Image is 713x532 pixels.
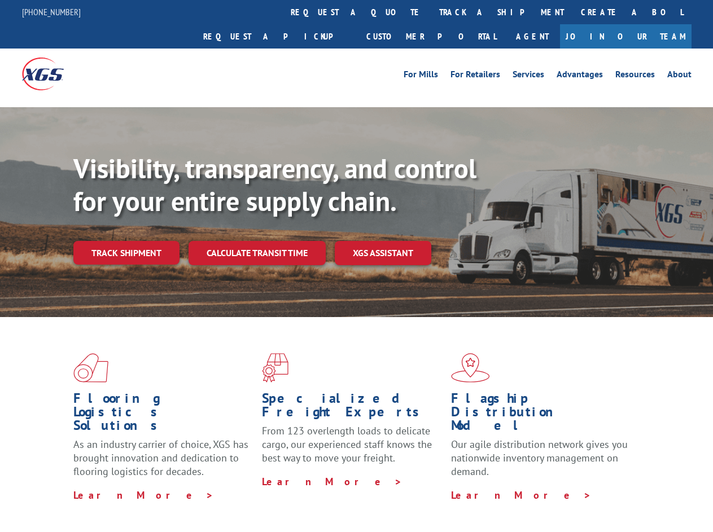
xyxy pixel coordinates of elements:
[404,70,438,82] a: For Mills
[615,70,655,82] a: Resources
[22,6,81,17] a: [PHONE_NUMBER]
[513,70,544,82] a: Services
[557,70,603,82] a: Advantages
[451,489,592,502] a: Learn More >
[73,438,248,478] span: As an industry carrier of choice, XGS has brought innovation and dedication to flooring logistics...
[262,353,288,382] img: xgs-icon-focused-on-flooring-red
[451,392,631,438] h1: Flagship Distribution Model
[73,392,253,438] h1: Flooring Logistics Solutions
[262,424,442,474] p: From 123 overlength loads to delicate cargo, our experienced staff knows the best way to move you...
[73,489,214,502] a: Learn More >
[451,353,490,382] img: xgs-icon-flagship-distribution-model-red
[189,241,326,265] a: Calculate transit time
[195,24,358,49] a: Request a pickup
[451,438,628,478] span: Our agile distribution network gives you nationwide inventory management on demand.
[335,241,431,265] a: XGS ASSISTANT
[358,24,505,49] a: Customer Portal
[262,475,403,488] a: Learn More >
[667,70,692,82] a: About
[262,392,442,424] h1: Specialized Freight Experts
[73,241,180,265] a: Track shipment
[505,24,560,49] a: Agent
[560,24,692,49] a: Join Our Team
[450,70,500,82] a: For Retailers
[73,151,476,218] b: Visibility, transparency, and control for your entire supply chain.
[73,353,108,382] img: xgs-icon-total-supply-chain-intelligence-red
